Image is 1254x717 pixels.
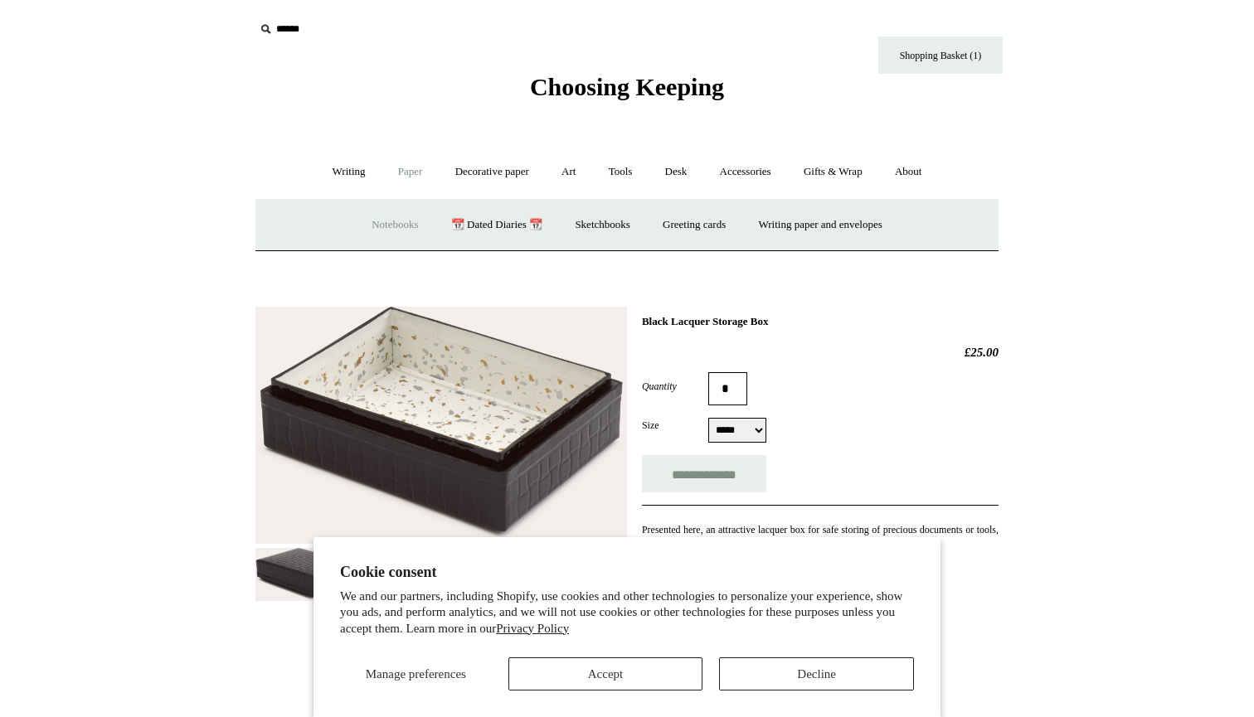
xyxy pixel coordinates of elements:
span: Manage preferences [366,667,466,681]
h2: £25.00 [642,345,999,360]
a: Gifts & Wrap [789,150,877,194]
button: Accept [508,657,703,690]
label: Quantity [642,379,708,394]
p: Presented here, an attractive lacquer box for safe storing of precious documents or tools, handma... [642,522,999,552]
a: 📆 Dated Diaries 📆 [436,203,557,247]
span: Choosing Keeping [530,73,724,100]
a: Privacy Policy [496,622,569,635]
a: Accessories [705,150,786,194]
a: Writing paper and envelopes [744,203,897,247]
p: We and our partners, including Shopify, use cookies and other technologies to personalize your ex... [340,589,914,637]
a: Notebooks [357,203,433,247]
a: Writing [318,150,381,194]
img: Black Lacquer Storage Box [255,307,627,544]
button: Decline [719,657,914,690]
a: Decorative paper [440,150,544,194]
a: Art [547,150,591,194]
h1: Black Lacquer Storage Box [642,315,999,328]
a: About [880,150,937,194]
a: Sketchbooks [560,203,644,247]
a: Choosing Keeping [530,86,724,98]
button: Manage preferences [340,657,492,690]
a: Desk [650,150,702,194]
label: Size [642,418,708,433]
a: Paper [383,150,438,194]
a: Greeting cards [648,203,741,247]
a: Tools [594,150,648,194]
h2: Cookie consent [340,564,914,581]
img: Black Lacquer Storage Box [255,548,355,600]
a: Shopping Basket (1) [878,36,1003,74]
